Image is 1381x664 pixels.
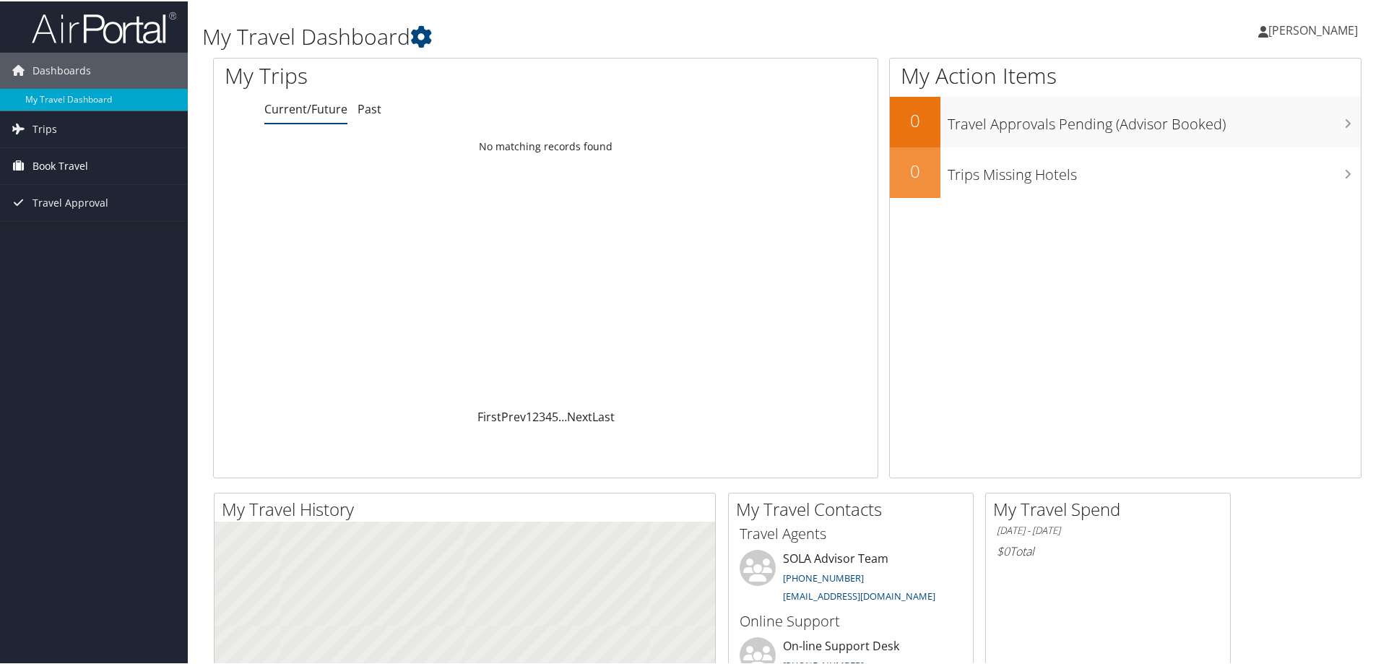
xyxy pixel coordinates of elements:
a: First [477,408,501,423]
span: Book Travel [33,147,88,183]
h6: [DATE] - [DATE] [997,522,1219,536]
a: Current/Future [264,100,347,116]
a: 0Travel Approvals Pending (Advisor Booked) [890,95,1361,146]
a: 4 [545,408,552,423]
h1: My Travel Dashboard [202,20,982,51]
img: airportal-logo.png [32,9,176,43]
h2: 0 [890,158,940,182]
h6: Total [997,542,1219,558]
a: 1 [526,408,532,423]
span: Trips [33,110,57,146]
span: … [558,408,567,423]
h2: My Travel Spend [993,496,1230,520]
a: [EMAIL_ADDRESS][DOMAIN_NAME] [783,588,935,601]
td: No matching records found [214,132,878,158]
a: 3 [539,408,545,423]
li: SOLA Advisor Team [732,548,969,608]
a: [PERSON_NAME] [1258,7,1372,51]
h3: Travel Approvals Pending (Advisor Booked) [948,105,1361,133]
span: Travel Approval [33,184,108,220]
a: Prev [501,408,526,423]
a: 5 [552,408,558,423]
span: $0 [997,542,1010,558]
a: [PHONE_NUMBER] [783,570,864,583]
h3: Online Support [740,610,962,630]
a: 0Trips Missing Hotels [890,146,1361,197]
h2: My Travel History [222,496,715,520]
a: 2 [532,408,539,423]
h1: My Trips [225,59,590,90]
a: Last [592,408,615,423]
a: Next [567,408,592,423]
h3: Travel Agents [740,522,962,543]
h1: My Action Items [890,59,1361,90]
span: [PERSON_NAME] [1268,21,1358,37]
a: Past [358,100,381,116]
span: Dashboards [33,51,91,87]
h2: 0 [890,107,940,131]
h2: My Travel Contacts [736,496,973,520]
h3: Trips Missing Hotels [948,156,1361,184]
